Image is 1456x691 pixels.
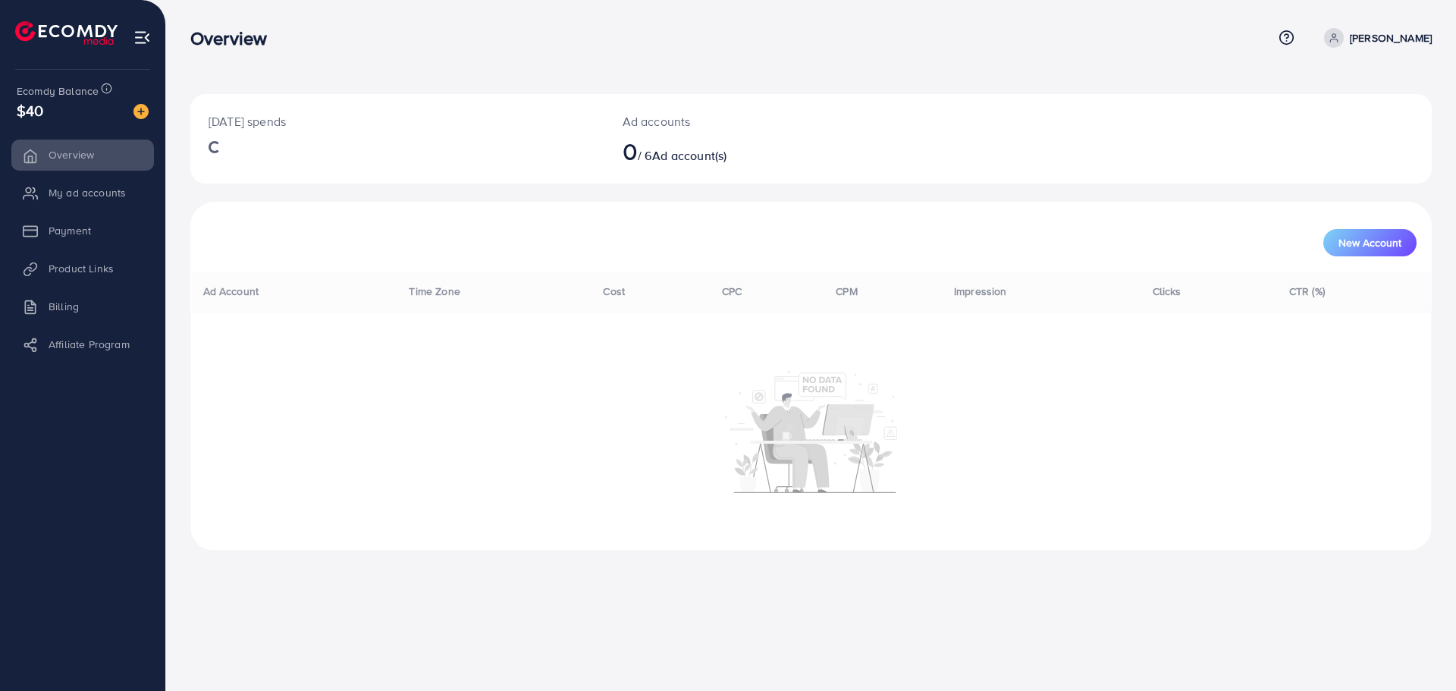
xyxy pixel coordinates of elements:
[623,137,896,165] h2: / 6
[15,21,118,45] img: logo
[133,104,149,119] img: image
[209,112,586,130] p: [DATE] spends
[652,147,726,164] span: Ad account(s)
[133,29,151,46] img: menu
[17,83,99,99] span: Ecomdy Balance
[1318,28,1432,48] a: [PERSON_NAME]
[623,112,896,130] p: Ad accounts
[190,27,279,49] h3: Overview
[623,133,638,168] span: 0
[17,99,43,121] span: $40
[1350,29,1432,47] p: [PERSON_NAME]
[1323,229,1417,256] button: New Account
[1338,237,1401,248] span: New Account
